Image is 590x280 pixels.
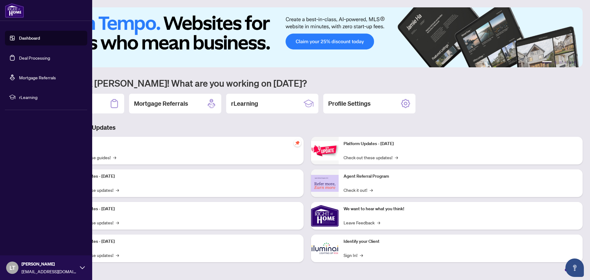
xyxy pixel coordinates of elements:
span: pushpin [294,139,301,147]
h2: rLearning [231,99,258,108]
img: Identify your Client [311,235,339,262]
img: Agent Referral Program [311,175,339,192]
button: 3 [559,61,562,64]
img: Platform Updates - June 23, 2025 [311,141,339,160]
span: → [116,252,119,258]
span: → [116,219,119,226]
span: [EMAIL_ADDRESS][DOMAIN_NAME] [22,268,77,275]
span: → [113,154,116,161]
span: → [370,187,373,193]
button: 4 [564,61,567,64]
a: Leave Feedback→ [344,219,380,226]
span: → [395,154,398,161]
span: LT [10,263,15,272]
span: → [116,187,119,193]
a: Check out these updates!→ [344,154,398,161]
button: 1 [542,61,552,64]
p: Platform Updates - [DATE] [65,173,299,180]
button: 2 [554,61,557,64]
p: Platform Updates - [DATE] [65,206,299,212]
a: Check it out!→ [344,187,373,193]
a: Mortgage Referrals [19,75,56,80]
img: logo [5,3,24,18]
h2: Mortgage Referrals [134,99,188,108]
p: We want to hear what you think! [344,206,578,212]
p: Self-Help [65,140,299,147]
h2: Profile Settings [328,99,371,108]
a: Sign In!→ [344,252,363,258]
h1: Welcome back [PERSON_NAME]! What are you working on [DATE]? [32,77,583,89]
p: Agent Referral Program [344,173,578,180]
button: 5 [569,61,572,64]
p: Platform Updates - [DATE] [65,238,299,245]
span: → [360,252,363,258]
span: rLearning [19,94,83,101]
span: [PERSON_NAME] [22,261,77,267]
button: Open asap [565,258,584,277]
img: We want to hear what you think! [311,202,339,230]
a: Deal Processing [19,55,50,61]
p: Platform Updates - [DATE] [344,140,578,147]
h3: Brokerage & Industry Updates [32,123,583,132]
button: 6 [574,61,576,64]
span: → [377,219,380,226]
a: Dashboard [19,35,40,41]
img: Slide 0 [32,7,583,67]
p: Identify your Client [344,238,578,245]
